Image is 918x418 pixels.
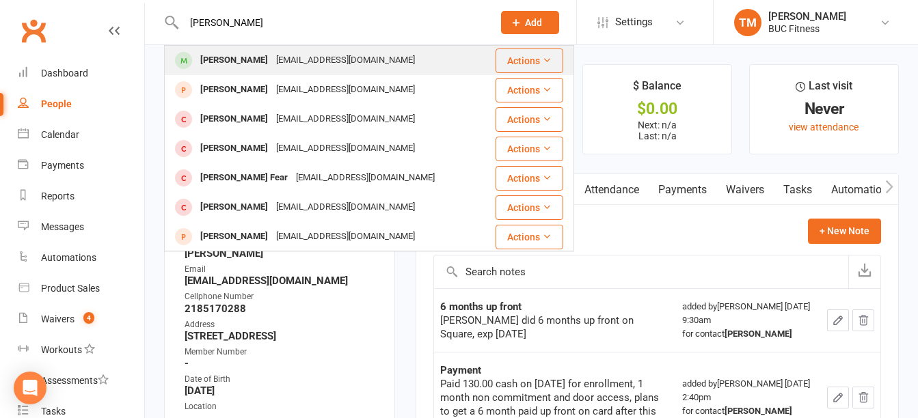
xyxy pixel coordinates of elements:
[595,102,719,116] div: $0.00
[768,10,846,23] div: [PERSON_NAME]
[575,174,649,206] a: Attendance
[41,375,109,386] div: Assessments
[18,150,144,181] a: Payments
[18,212,144,242] a: Messages
[496,48,563,73] button: Actions
[196,109,272,129] div: [PERSON_NAME]
[440,313,670,341] div: [PERSON_NAME] did 6 months up front on Square, exp [DATE]
[734,9,761,36] div: TM
[633,77,681,102] div: $ Balance
[196,139,272,158] div: [PERSON_NAME]
[41,313,75,324] div: Waivers
[272,80,419,100] div: [EMAIL_ADDRESS][DOMAIN_NAME]
[196,227,272,247] div: [PERSON_NAME]
[725,329,792,339] strong: [PERSON_NAME]
[682,377,815,418] div: added by [PERSON_NAME] [DATE] 2:40pm
[272,139,419,158] div: [EMAIL_ADDRESS][DOMAIN_NAME]
[496,166,563,191] button: Actions
[41,252,96,263] div: Automations
[185,275,377,287] strong: [EMAIL_ADDRESS][DOMAIN_NAME]
[440,364,481,376] strong: Payment
[41,191,75,201] div: Reports
[716,174,774,206] a: Waivers
[185,385,377,397] strong: [DATE]
[41,406,66,417] div: Tasks
[762,102,886,116] div: Never
[774,174,822,206] a: Tasks
[41,98,72,109] div: People
[185,247,377,260] strong: [PERSON_NAME]
[18,58,144,89] a: Dashboard
[525,17,542,28] span: Add
[180,13,483,32] input: Search...
[682,300,815,341] div: added by [PERSON_NAME] [DATE] 9:30am
[272,227,419,247] div: [EMAIL_ADDRESS][DOMAIN_NAME]
[18,242,144,273] a: Automations
[185,330,377,342] strong: [STREET_ADDRESS]
[196,168,292,188] div: [PERSON_NAME] Fear
[41,68,88,79] div: Dashboard
[789,122,859,133] a: view attendance
[496,137,563,161] button: Actions
[185,303,377,315] strong: 2185170288
[41,283,100,294] div: Product Sales
[41,221,84,232] div: Messages
[185,346,377,359] div: Member Number
[272,109,419,129] div: [EMAIL_ADDRESS][DOMAIN_NAME]
[41,344,82,355] div: Workouts
[18,120,144,150] a: Calendar
[440,301,522,313] strong: 6 months up front
[196,51,272,70] div: [PERSON_NAME]
[501,11,559,34] button: Add
[18,89,144,120] a: People
[292,168,439,188] div: [EMAIL_ADDRESS][DOMAIN_NAME]
[185,290,377,303] div: Cellphone Number
[185,400,377,413] div: Location
[272,197,419,217] div: [EMAIL_ADDRESS][DOMAIN_NAME]
[18,181,144,212] a: Reports
[18,304,144,335] a: Waivers 4
[196,197,272,217] div: [PERSON_NAME]
[16,14,51,48] a: Clubworx
[649,174,716,206] a: Payments
[796,77,852,102] div: Last visit
[496,78,563,102] button: Actions
[18,365,144,396] a: Assessments
[496,107,563,132] button: Actions
[18,273,144,304] a: Product Sales
[808,219,881,243] button: + New Note
[196,80,272,100] div: [PERSON_NAME]
[682,404,815,418] div: for contact
[83,312,94,324] span: 4
[185,357,377,370] strong: -
[595,120,719,141] p: Next: n/a Last: n/a
[14,372,46,404] div: Open Intercom Messenger
[41,129,79,140] div: Calendar
[496,225,563,249] button: Actions
[272,51,419,70] div: [EMAIL_ADDRESS][DOMAIN_NAME]
[185,318,377,331] div: Address
[18,335,144,365] a: Workouts
[768,23,846,35] div: BUC Fitness
[496,195,563,220] button: Actions
[822,174,903,206] a: Automations
[682,327,815,341] div: for contact
[725,406,792,416] strong: [PERSON_NAME]
[41,160,84,171] div: Payments
[434,255,848,288] input: Search notes
[185,373,377,386] div: Date of Birth
[615,7,653,38] span: Settings
[185,263,377,276] div: Email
